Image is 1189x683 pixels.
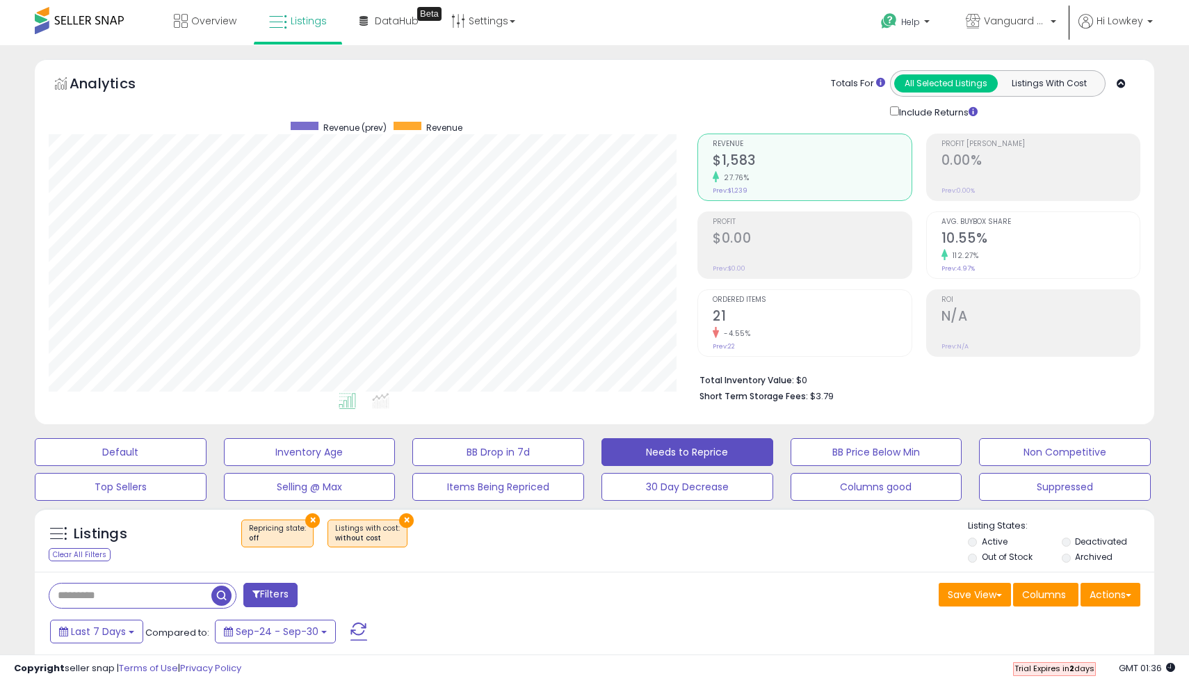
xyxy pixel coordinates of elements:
span: Listings [291,14,327,28]
button: Sep-24 - Sep-30 [215,620,336,643]
span: Repricing state : [249,523,306,544]
small: Prev: $0.00 [713,264,745,273]
h5: Listings [74,524,127,544]
a: Privacy Policy [180,661,241,675]
div: Totals For [831,77,885,90]
button: × [399,513,414,528]
button: All Selected Listings [894,74,998,93]
small: Prev: 4.97% [941,264,975,273]
button: BB Price Below Min [791,438,962,466]
small: 112.27% [948,250,979,261]
span: Revenue [426,122,462,134]
div: Tooltip anchor [417,7,442,21]
button: 30 Day Decrease [601,473,773,501]
button: Top Sellers [35,473,207,501]
span: Last 7 Days [71,625,126,638]
span: $3.79 [810,389,834,403]
span: Profit [PERSON_NAME] [941,140,1140,148]
strong: Copyright [14,661,65,675]
span: Overview [191,14,236,28]
span: Avg. Buybox Share [941,218,1140,226]
span: Hi Lowkey [1097,14,1143,28]
b: Total Inventory Value: [699,374,794,386]
h2: 21 [713,308,911,327]
span: Columns [1022,588,1066,602]
b: 2 [1069,663,1074,674]
div: seller snap | | [14,662,241,675]
button: Items Being Repriced [412,473,584,501]
div: Clear All Filters [49,548,111,561]
h5: Analytics [70,74,163,97]
button: BB Drop in 7d [412,438,584,466]
div: off [249,533,306,543]
a: Hi Lowkey [1078,14,1153,45]
li: $0 [699,371,1130,387]
a: Help [870,2,944,45]
span: Listings with cost : [335,523,400,544]
small: -4.55% [719,328,750,339]
h2: $1,583 [713,152,911,171]
button: Non Competitive [979,438,1151,466]
span: Vanguard Systems Shop [984,14,1046,28]
button: Last 7 Days [50,620,143,643]
button: Listings With Cost [997,74,1101,93]
label: Out of Stock [982,551,1033,563]
span: Sep-24 - Sep-30 [236,625,318,638]
button: Save View [939,583,1011,606]
span: DataHub [375,14,419,28]
span: Compared to: [145,626,209,639]
span: Revenue (prev) [323,122,387,134]
span: Profit [713,218,911,226]
button: × [305,513,320,528]
button: Needs to Reprice [601,438,773,466]
p: Listing States: [968,520,1154,533]
label: Active [982,536,1008,547]
div: Include Returns [880,104,994,120]
small: Prev: 0.00% [941,186,975,195]
small: Prev: $1,239 [713,186,747,195]
button: Default [35,438,207,466]
button: Inventory Age [224,438,396,466]
button: Suppressed [979,473,1151,501]
i: Get Help [880,13,898,30]
button: Columns [1013,583,1078,606]
span: Trial Expires in days [1014,663,1094,674]
span: ROI [941,296,1140,304]
h2: 10.55% [941,230,1140,249]
b: Short Term Storage Fees: [699,390,808,402]
button: Selling @ Max [224,473,396,501]
label: Archived [1075,551,1113,563]
h2: $0.00 [713,230,911,249]
button: Columns good [791,473,962,501]
span: 2025-10-9 01:36 GMT [1119,661,1175,675]
span: Help [901,16,920,28]
div: without cost [335,533,400,543]
button: Filters [243,583,298,607]
h2: 0.00% [941,152,1140,171]
button: Actions [1081,583,1140,606]
a: Terms of Use [119,661,178,675]
small: Prev: N/A [941,342,969,351]
h2: N/A [941,308,1140,327]
label: Deactivated [1075,536,1127,547]
small: Prev: 22 [713,342,735,351]
small: 27.76% [719,172,749,183]
span: Ordered Items [713,296,911,304]
span: Revenue [713,140,911,148]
